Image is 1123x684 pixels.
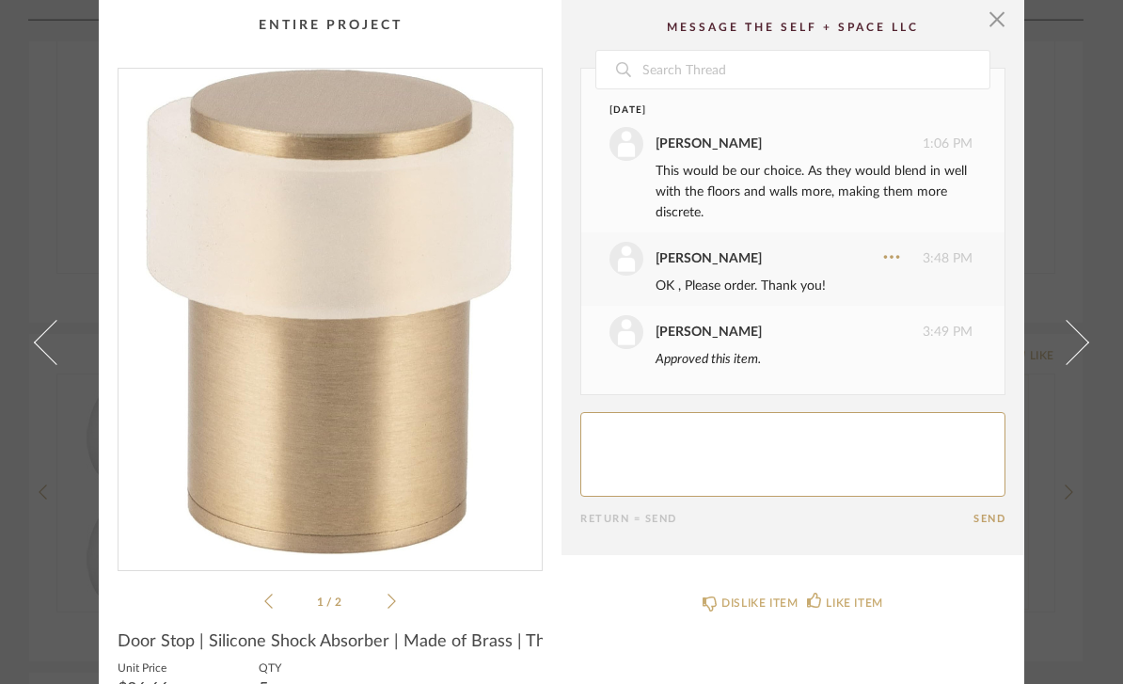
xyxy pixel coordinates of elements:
[326,597,335,608] span: /
[826,594,882,612] div: LIKE ITEM
[656,276,973,296] div: OK , Please order. Thank you!
[609,315,973,349] div: 3:49 PM
[641,51,989,88] input: Search Thread
[119,69,542,555] img: c9f7e02f-3e11-4ed9-9fab-07b0232cf24f_1000x1000.jpg
[118,660,206,675] label: Unit Price
[656,161,973,223] div: This would be our choice. As they would blend in well with the floors and walls more, making them...
[656,248,762,269] div: [PERSON_NAME]
[118,631,543,652] span: Door Stop | Silicone Shock Absorber | Made of Brass | Threaded Base | Includes Screw + Clamping P...
[335,597,344,608] span: 2
[721,594,798,612] div: DISLIKE ITEM
[119,69,542,555] div: 0
[317,597,326,608] span: 1
[259,660,281,675] label: QTY
[609,242,973,276] div: 3:48 PM
[973,513,1005,525] button: Send
[580,513,973,525] div: Return = Send
[609,127,973,161] div: 1:06 PM
[656,322,762,342] div: [PERSON_NAME]
[609,103,938,118] div: [DATE]
[656,134,762,154] div: [PERSON_NAME]
[656,349,973,370] div: Approved this item.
